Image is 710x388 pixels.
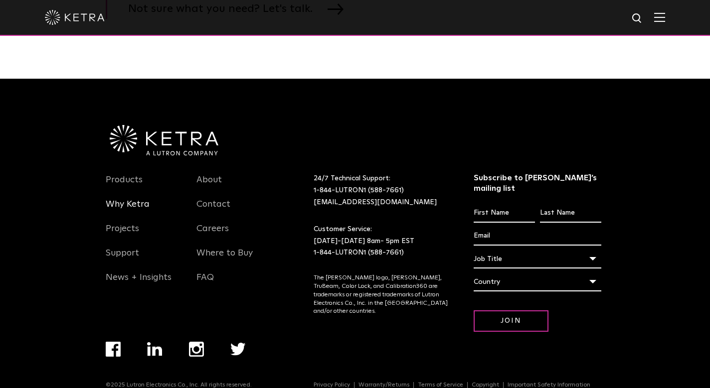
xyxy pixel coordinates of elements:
input: Last Name [540,204,601,223]
input: Email [474,227,602,246]
div: Job Title [474,250,602,268]
a: Projects [106,223,139,246]
img: twitter [230,343,246,356]
a: FAQ [196,272,214,295]
a: 1-844-LUTRON1 (588-7661) [314,187,404,194]
div: Navigation Menu [196,173,272,295]
a: Where to Buy [196,248,253,270]
a: Support [106,248,139,270]
a: [EMAIL_ADDRESS][DOMAIN_NAME] [314,199,437,206]
img: linkedin [147,342,163,356]
img: search icon [631,12,644,25]
a: Important Safety Information [504,382,594,388]
input: First Name [474,204,535,223]
a: Contact [196,199,230,222]
img: Ketra-aLutronCo_White_RGB [110,125,218,156]
a: Privacy Policy [310,382,355,388]
div: Navigation Menu [106,173,181,295]
a: 1-844-LUTRON1 (588-7661) [314,249,404,256]
a: Terms of Service [414,382,468,388]
div: Navigation Menu [106,342,272,382]
a: Products [106,174,143,197]
a: Warranty/Returns [355,382,414,388]
img: facebook [106,342,121,357]
a: About [196,174,222,197]
a: Copyright [468,382,504,388]
a: News + Insights [106,272,172,295]
img: ketra-logo-2019-white [45,10,105,25]
p: 24/7 Technical Support: [314,173,449,208]
p: The [PERSON_NAME] logo, [PERSON_NAME], TruBeam, Color Lock, and Calibration360 are trademarks or ... [314,274,449,316]
img: instagram [189,342,204,357]
input: Join [474,310,548,332]
div: Country [474,272,602,291]
a: Careers [196,223,229,246]
h3: Subscribe to [PERSON_NAME]’s mailing list [474,173,602,194]
a: Why Ketra [106,199,150,222]
img: Hamburger%20Nav.svg [654,12,665,22]
p: Customer Service: [DATE]-[DATE] 8am- 5pm EST [314,224,449,259]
